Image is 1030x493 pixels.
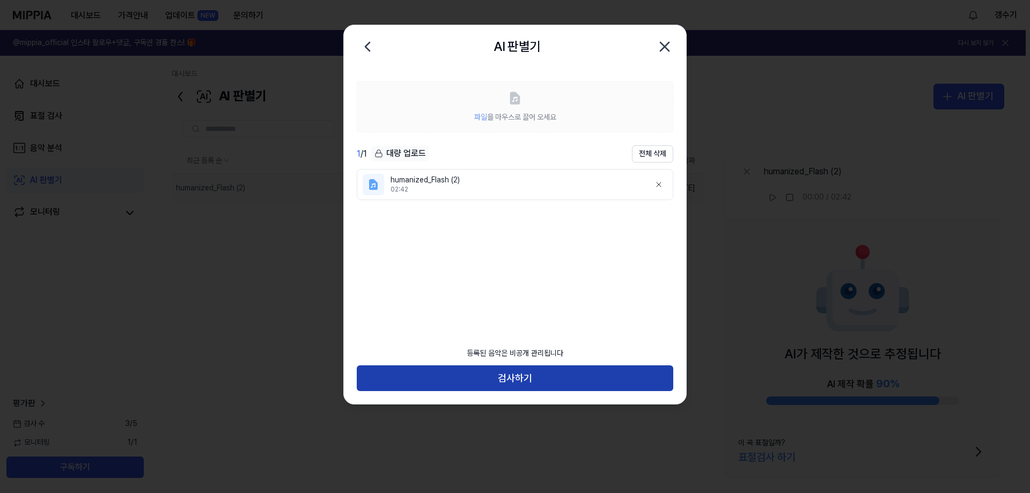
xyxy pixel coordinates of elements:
[474,113,556,121] span: 을 마우스로 끌어 오세요
[632,145,673,163] button: 전체 삭제
[494,36,540,57] h2: AI 판별기
[357,365,673,391] button: 검사하기
[460,342,570,365] div: 등록된 음악은 비공개 관리됩니다
[474,113,487,121] span: 파일
[357,148,367,160] div: / 1
[391,185,642,194] div: 02:42
[391,175,642,186] div: humanized_Flash (2)
[371,146,429,161] button: 대량 업로드
[371,146,429,161] div: 대량 업로드
[357,149,360,159] span: 1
